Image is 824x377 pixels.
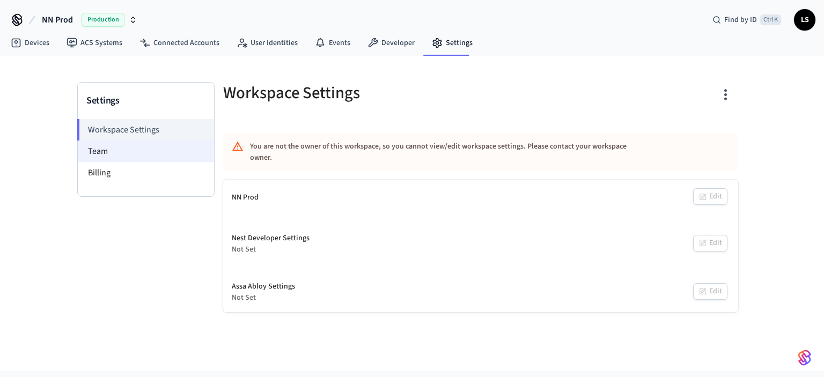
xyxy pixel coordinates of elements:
a: Devices [2,33,58,53]
a: Developer [359,33,423,53]
a: Events [306,33,359,53]
div: Not Set [232,244,310,255]
a: ACS Systems [58,33,131,53]
div: Assa Abloy Settings [232,281,295,292]
div: NN Prod [232,192,259,203]
h5: Workspace Settings [223,82,474,104]
img: SeamLogoGradient.69752ec5.svg [798,349,811,366]
span: LS [795,10,814,29]
div: Not Set [232,292,295,304]
h3: Settings [86,93,205,108]
li: Team [78,141,214,162]
a: Connected Accounts [131,33,228,53]
div: Find by IDCtrl K [704,10,790,29]
a: User Identities [228,33,306,53]
span: Find by ID [724,14,757,25]
div: You are not the owner of this workspace, so you cannot view/edit workspace settings. Please conta... [250,137,648,168]
div: Nest Developer Settings [232,233,310,244]
li: Workspace Settings [77,119,214,141]
span: Production [82,13,124,27]
button: LS [794,9,815,31]
li: Billing [78,162,214,183]
span: NN Prod [42,13,73,26]
a: Settings [423,33,481,53]
span: Ctrl K [760,14,781,25]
